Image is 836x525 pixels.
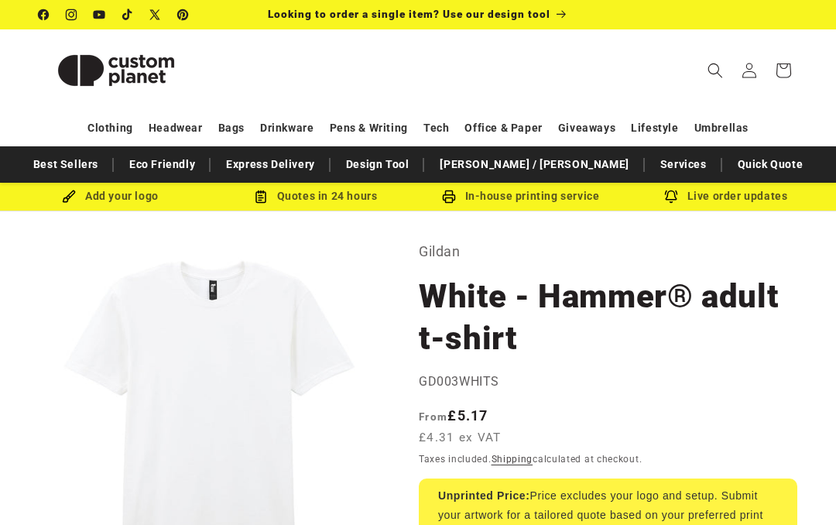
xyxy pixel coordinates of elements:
span: Looking to order a single item? Use our design tool [268,8,550,20]
strong: £5.17 [419,407,488,424]
div: Add your logo [8,187,213,206]
div: In-house printing service [418,187,623,206]
span: £4.31 ex VAT [419,429,502,447]
a: Quick Quote [730,151,811,178]
img: Brush Icon [62,190,76,204]
strong: Unprinted Price: [438,489,530,502]
a: Eco Friendly [122,151,203,178]
a: Office & Paper [464,115,542,142]
span: From [419,410,447,423]
div: Taxes included. calculated at checkout. [419,451,797,467]
a: Giveaways [558,115,615,142]
a: Lifestyle [631,115,678,142]
a: Bags [218,115,245,142]
div: Quotes in 24 hours [213,187,418,206]
p: Gildan [419,239,797,264]
a: Services [653,151,714,178]
summary: Search [698,53,732,87]
div: Live order updates [623,187,828,206]
a: Umbrellas [694,115,749,142]
img: In-house printing [442,190,456,204]
a: Clothing [87,115,133,142]
img: Order updates [664,190,678,204]
a: Custom Planet [33,29,200,111]
h1: White - Hammer® adult t-shirt [419,276,797,359]
a: Tech [423,115,449,142]
img: Order Updates Icon [254,190,268,204]
a: Shipping [492,454,533,465]
a: Design Tool [338,151,417,178]
a: Express Delivery [218,151,323,178]
a: Best Sellers [26,151,106,178]
a: Headwear [149,115,203,142]
a: Drinkware [260,115,313,142]
a: Pens & Writing [330,115,408,142]
iframe: Chat Widget [759,451,836,525]
img: Custom Planet [39,36,194,105]
a: [PERSON_NAME] / [PERSON_NAME] [432,151,636,178]
span: GD003WHITS [419,374,499,389]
